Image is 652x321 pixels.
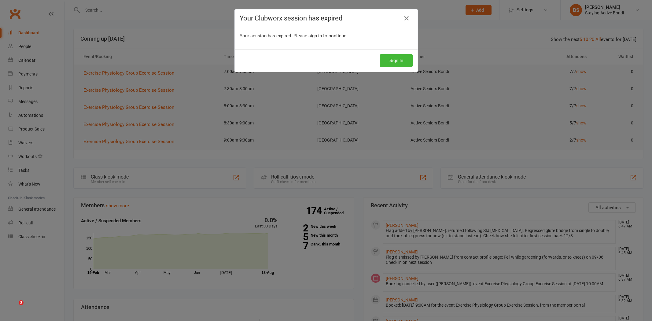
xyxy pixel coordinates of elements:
[240,14,413,22] h4: Your Clubworx session has expired
[402,13,411,23] a: Close
[19,300,24,305] span: 3
[6,300,21,315] iframe: Intercom live chat
[240,33,348,39] span: Your session has expired. Please sign in to continue.
[380,54,413,67] button: Sign In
